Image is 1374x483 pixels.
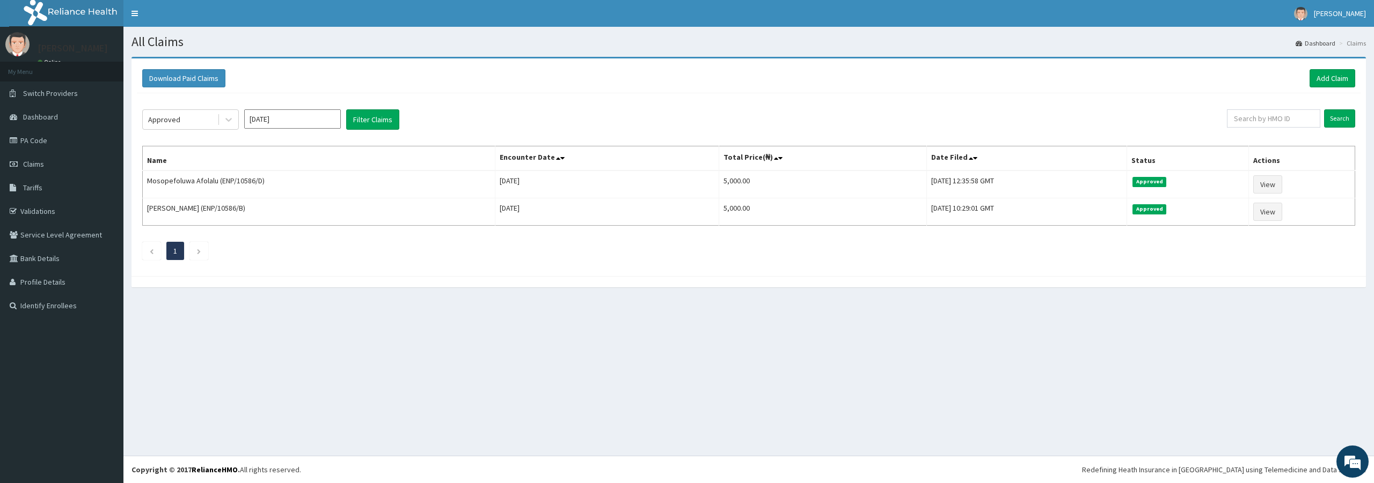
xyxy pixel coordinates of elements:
[23,183,42,192] span: Tariffs
[143,146,495,171] th: Name
[719,170,927,198] td: 5,000.00
[5,32,30,56] img: User Image
[927,198,1127,226] td: [DATE] 10:29:01 GMT
[1296,39,1335,48] a: Dashboard
[1294,7,1307,20] img: User Image
[495,198,719,226] td: [DATE]
[927,170,1127,198] td: [DATE] 12:35:58 GMT
[143,198,495,226] td: [PERSON_NAME] (ENP/10586/B)
[123,456,1374,483] footer: All rights reserved.
[1310,69,1355,87] a: Add Claim
[149,246,154,256] a: Previous page
[131,35,1366,49] h1: All Claims
[244,109,341,129] input: Select Month and Year
[719,198,927,226] td: 5,000.00
[495,146,719,171] th: Encounter Date
[38,58,63,66] a: Online
[346,109,399,130] button: Filter Claims
[142,69,225,87] button: Download Paid Claims
[1253,175,1282,194] a: View
[196,246,201,256] a: Next page
[1227,109,1320,128] input: Search by HMO ID
[719,146,927,171] th: Total Price(₦)
[23,159,44,169] span: Claims
[148,114,180,125] div: Approved
[23,88,78,98] span: Switch Providers
[927,146,1127,171] th: Date Filed
[1324,109,1355,128] input: Search
[1253,203,1282,221] a: View
[1132,204,1166,214] span: Approved
[495,170,719,198] td: [DATE]
[1249,146,1355,171] th: Actions
[192,465,238,474] a: RelianceHMO
[1082,464,1366,475] div: Redefining Heath Insurance in [GEOGRAPHIC_DATA] using Telemedicine and Data Science!
[173,246,177,256] a: Page 1 is your current page
[1127,146,1249,171] th: Status
[143,170,495,198] td: Mosopefoluwa Afolalu (ENP/10586/D)
[131,465,240,474] strong: Copyright © 2017 .
[1314,9,1366,18] span: [PERSON_NAME]
[1336,39,1366,48] li: Claims
[1132,177,1166,187] span: Approved
[23,112,58,122] span: Dashboard
[38,43,108,53] p: [PERSON_NAME]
